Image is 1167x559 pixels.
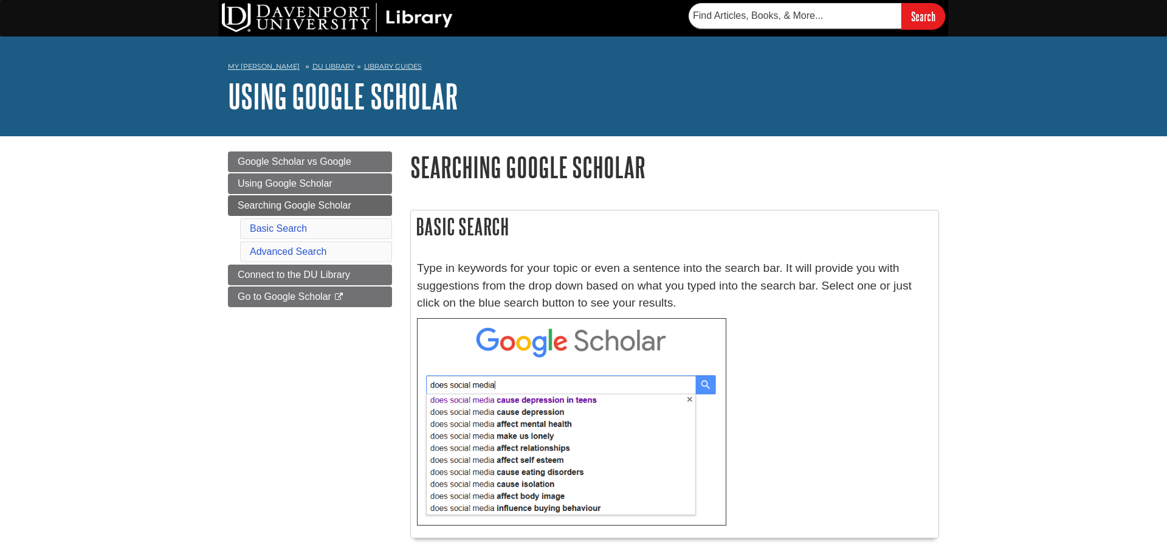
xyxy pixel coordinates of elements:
[222,3,453,32] img: DU Library
[238,156,351,167] span: Google Scholar vs Google
[250,223,307,234] a: Basic Search
[228,151,392,307] div: Guide Page Menu
[417,318,726,526] img: basic search
[228,77,458,115] a: Using Google Scholar
[228,195,392,216] a: Searching Google Scholar
[689,3,901,29] input: Find Articles, Books, & More...
[312,62,354,71] a: DU Library
[901,3,945,29] input: Search
[228,265,392,285] a: Connect to the DU Library
[228,173,392,194] a: Using Google Scholar
[364,62,422,71] a: Library Guides
[238,178,332,189] span: Using Google Scholar
[238,269,350,280] span: Connect to the DU Library
[228,61,300,72] a: My [PERSON_NAME]
[228,151,392,172] a: Google Scholar vs Google
[238,200,351,210] span: Searching Google Scholar
[410,151,939,182] h1: Searching Google Scholar
[411,210,938,243] h2: Basic Search
[228,286,392,307] a: Go to Google Scholar
[417,260,932,312] p: Type in keywords for your topic or even a sentence into the search bar. It will provide you with ...
[689,3,945,29] form: Searches DU Library's articles, books, and more
[334,293,344,301] i: This link opens in a new window
[250,246,326,257] a: Advanced Search
[228,58,939,78] nav: breadcrumb
[238,291,331,302] span: Go to Google Scholar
